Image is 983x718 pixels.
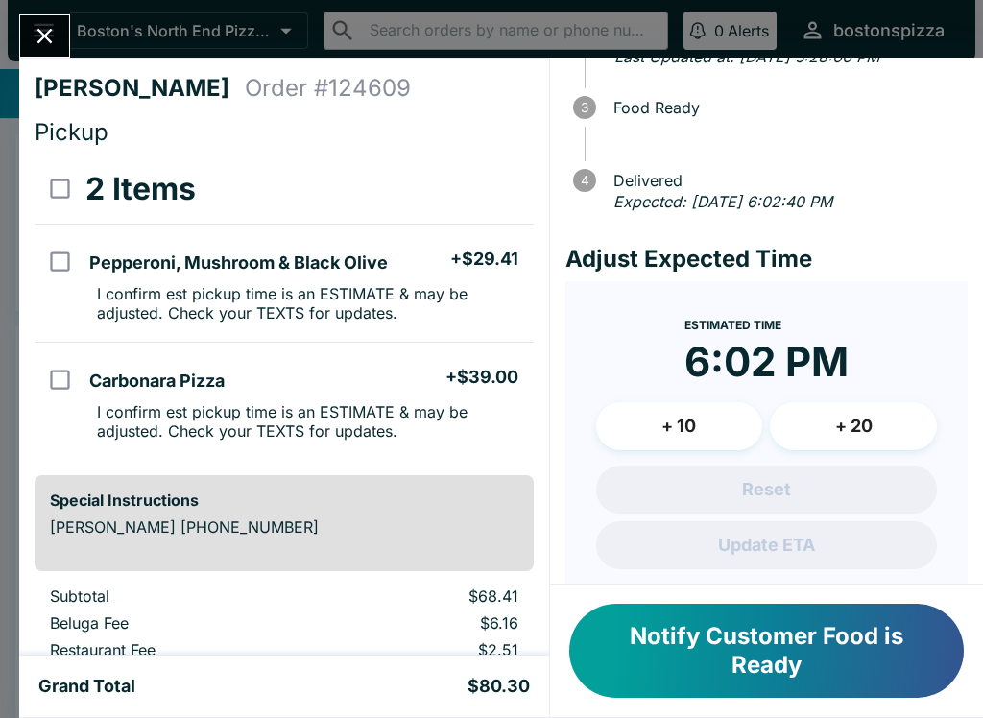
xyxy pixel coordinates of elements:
h5: $80.30 [468,675,530,698]
h5: + $29.41 [450,248,518,271]
h5: Pepperoni, Mushroom & Black Olive [89,251,388,275]
em: Last Updated at: [DATE] 5:28:00 PM [614,47,879,66]
h4: Adjust Expected Time [565,245,968,274]
h5: Grand Total [38,675,135,698]
table: orders table [35,586,534,694]
h4: [PERSON_NAME] [35,74,245,103]
em: Expected: [DATE] 6:02:40 PM [613,192,832,211]
p: $68.41 [334,586,518,606]
h4: Order # 124609 [245,74,411,103]
h6: Special Instructions [50,491,518,510]
button: Close [20,15,69,57]
p: Beluga Fee [50,613,303,633]
h3: 2 Items [85,170,196,208]
p: I confirm est pickup time is an ESTIMATE & may be adjusted. Check your TEXTS for updates. [97,284,517,323]
table: orders table [35,155,534,460]
p: $6.16 [334,613,518,633]
p: [PERSON_NAME] [PHONE_NUMBER] [50,517,518,537]
text: 4 [580,173,588,188]
p: I confirm est pickup time is an ESTIMATE & may be adjusted. Check your TEXTS for updates. [97,402,517,441]
text: 3 [581,100,588,115]
button: Notify Customer Food is Ready [569,604,964,698]
time: 6:02 PM [684,337,849,387]
p: $2.51 [334,640,518,659]
h5: + $39.00 [445,366,518,389]
span: Pickup [35,118,108,146]
p: Restaurant Fee [50,640,303,659]
span: Food Ready [604,99,968,116]
span: Delivered [604,172,968,189]
span: Estimated Time [684,318,781,332]
p: Subtotal [50,586,303,606]
button: + 20 [770,402,937,450]
h5: Carbonara Pizza [89,370,225,393]
button: + 10 [596,402,763,450]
